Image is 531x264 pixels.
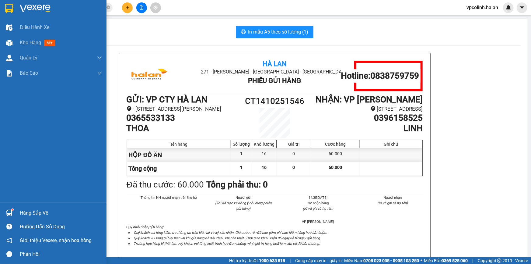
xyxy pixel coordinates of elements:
span: file-add [139,5,144,10]
span: vpcolinh.halan [462,4,503,11]
div: Đã thu cước : 60.000 [127,178,204,191]
span: 0 [293,165,295,170]
strong: 0708 023 035 - 0935 103 250 [363,258,419,263]
b: Tổng phải thu: 0 [206,180,268,190]
li: - [STREET_ADDRESS][PERSON_NAME] [127,105,238,113]
span: Giới thiệu Vexere, nhận hoa hồng [20,237,92,244]
li: Người nhận [363,195,423,200]
h1: Hotline: 0838759759 [341,71,419,81]
img: solution-icon [6,70,12,77]
strong: 1900 633 818 [259,258,285,263]
span: plus [125,5,130,10]
div: Tên hàng [129,142,229,147]
i: Quý khách vui lòng kiểm tra thông tin trên biên lai và ký xác nhận. Giá cước trên đã bao gồm phí ... [134,230,327,235]
span: Miền Bắc [424,257,468,264]
div: Giá trị [278,142,309,147]
div: Ghi chú [362,142,421,147]
img: logo.jpg [127,61,172,91]
span: Báo cáo [20,69,38,77]
div: Số lượng [232,142,250,147]
span: Tổng cộng [129,165,157,172]
span: 16 [262,165,267,170]
i: (Kí và ghi rõ họ tên) [378,201,408,205]
span: Miền Nam [344,257,419,264]
div: Cước hàng [313,142,358,147]
img: warehouse-icon [6,55,12,61]
span: message [6,251,12,257]
button: plus [122,2,133,13]
span: | [290,257,291,264]
img: warehouse-icon [6,24,12,31]
div: Phản hồi [20,250,102,259]
div: HỘP ĐỒ ĂN [127,148,231,162]
span: environment [127,106,132,111]
i: (Kí và ghi rõ họ tên) [303,206,333,211]
span: down [97,71,102,76]
span: environment [371,106,376,111]
img: icon-new-feature [506,5,511,10]
span: mới [44,40,55,46]
b: GỬI : VP CTY HÀ LAN [127,95,208,105]
div: 60.000 [311,148,360,162]
h1: THOA [127,123,238,134]
div: Quy định nhận/gửi hàng : [127,224,423,246]
li: 271 - [PERSON_NAME] - [GEOGRAPHIC_DATA] - [GEOGRAPHIC_DATA] [176,68,373,76]
h1: 0365533133 [127,113,238,123]
div: 0 [277,148,311,162]
b: GỬI : VP CTY HÀ LAN [8,41,89,52]
span: | [472,257,473,264]
div: 1 [231,148,252,162]
sup: 1 [12,209,13,211]
b: NHẬN : VP [PERSON_NAME] [316,95,423,105]
span: 60.000 [329,165,342,170]
img: logo-vxr [5,4,13,13]
span: aim [153,5,158,10]
img: warehouse-icon [6,40,12,46]
b: Hà Lan [263,60,287,68]
span: Hỗ trợ kỹ thuật: [229,257,285,264]
h1: LINH [312,123,423,134]
button: aim [150,2,161,13]
li: 271 - [PERSON_NAME] - [GEOGRAPHIC_DATA] - [GEOGRAPHIC_DATA] [57,15,254,23]
span: caret-down [519,5,525,10]
button: printerIn mẫu A5 theo số lượng (1) [236,26,313,38]
span: question-circle [6,224,12,230]
span: Quản Lý [20,54,37,62]
button: file-add [136,2,147,13]
img: logo.jpg [8,8,53,38]
span: close-circle [107,5,110,11]
i: Trường hợp hàng bị thất lạc, quý khách vui lòng xuất trình hoá đơn chứng minh giá trị hàng hoá là... [134,241,320,246]
span: Điều hành xe [20,23,49,31]
i: (Tôi đã đọc và đồng ý nội dung phiếu gửi hàng) [215,201,271,211]
b: Phiếu Gửi Hàng [248,77,301,84]
span: Kho hàng [20,40,41,45]
li: 14:35[DATE] [288,195,348,200]
span: Cung cấp máy in - giấy in: [295,257,343,264]
li: Người gửi [213,195,274,200]
span: printer [241,29,246,35]
li: [STREET_ADDRESS] [312,105,423,113]
span: close-circle [107,5,110,9]
span: In mẫu A5 theo số lượng (1) [248,28,309,36]
span: 1 [240,165,243,170]
div: Khối lượng [254,142,275,147]
li: VP [PERSON_NAME] [288,219,348,224]
strong: 0369 525 060 [442,258,468,263]
span: ⚪️ [421,259,422,262]
div: Hướng dẫn sử dụng [20,222,102,231]
li: Thông tin NH người nhận tiền thu hộ [139,195,199,200]
div: Hàng sắp về [20,209,102,218]
li: NV nhận hàng [288,200,348,206]
span: down [97,55,102,60]
span: notification [6,237,12,243]
h1: CT1410251546 [238,95,312,108]
span: copyright [497,259,501,263]
div: 16 [252,148,277,162]
img: warehouse-icon [6,210,12,216]
h1: 0396158525 [312,113,423,123]
i: Quý khách vui lòng giữ lại biên lai khi gửi hàng để đối chiếu khi cần thiết. Thời gian khiếu kiện... [134,236,321,240]
button: caret-down [517,2,527,13]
